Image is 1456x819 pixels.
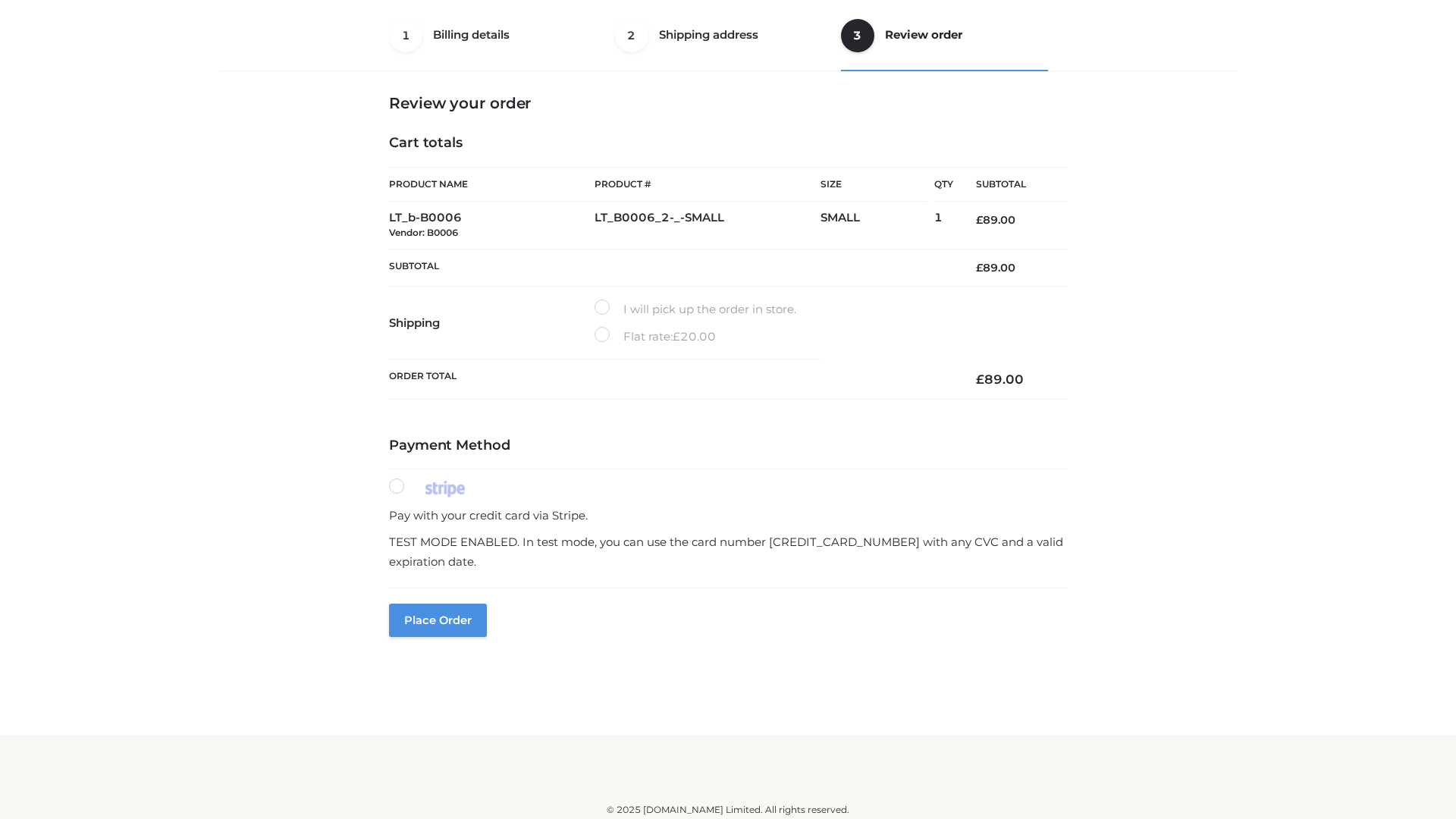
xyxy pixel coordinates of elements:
td: LT_B0006_2-_-SMALL [595,202,821,249]
th: Product Name [389,167,595,202]
h4: Payment Method [389,438,1067,454]
th: Qty [934,167,953,202]
th: Size [821,168,927,202]
p: TEST MODE ENABLED. In test mode, you can use the card number [CREDIT_CARD_NUMBER] with any CVC an... [389,532,1067,571]
bdi: 89.00 [976,213,1015,227]
th: Subtotal [953,168,1067,202]
span: £ [976,372,984,387]
button: Place order [389,604,487,637]
td: 1 [934,202,953,249]
span: £ [976,261,983,275]
td: LT_b-B0006 [389,202,595,249]
label: I will pick up the order in store. [595,300,796,319]
bdi: 20.00 [673,329,716,344]
div: © 2025 [DOMAIN_NAME] Limited. All rights reserved. [225,802,1231,817]
label: Flat rate: [595,327,716,347]
small: Vendor: B0006 [389,227,458,238]
th: Shipping [389,287,595,359]
th: Subtotal [389,249,953,286]
bdi: 89.00 [976,261,1015,275]
h4: Cart totals [389,135,1067,152]
td: SMALL [821,202,934,249]
th: Product # [595,167,821,202]
p: Pay with your credit card via Stripe. [389,506,1067,526]
h3: Review your order [389,94,1067,112]
span: £ [976,213,983,227]
bdi: 89.00 [976,372,1024,387]
th: Order Total [389,359,953,400]
span: £ [673,329,680,344]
